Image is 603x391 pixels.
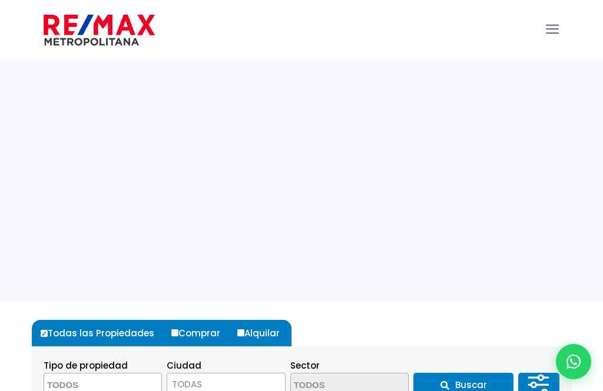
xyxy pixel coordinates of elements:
[168,320,232,346] label: Comprar
[38,320,166,346] label: Todas las Propiedades
[542,19,562,39] a: mobile menu
[290,359,320,372] span: Sector
[44,12,155,48] img: remax-metropolitana-logo
[167,359,201,372] span: Ciudad
[237,329,244,336] input: Alquilar
[234,320,291,346] label: Alquilar
[171,329,178,336] input: Comprar
[172,378,202,390] span: TODAS
[44,359,128,372] span: Tipo de propiedad
[41,330,48,337] input: Todas las Propiedades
